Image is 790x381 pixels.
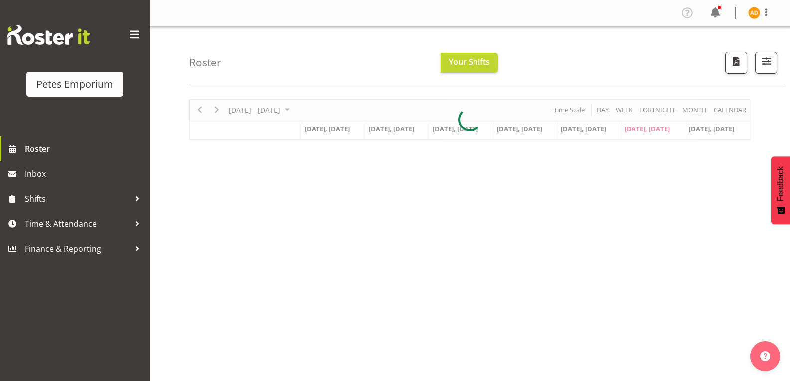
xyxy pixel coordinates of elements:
img: Rosterit website logo [7,25,90,45]
span: Feedback [776,166,785,201]
span: Roster [25,141,145,156]
span: Inbox [25,166,145,181]
span: Your Shifts [449,56,490,67]
span: Time & Attendance [25,216,130,231]
button: Download a PDF of the roster according to the set date range. [725,52,747,74]
div: Petes Emporium [36,77,113,92]
button: Feedback - Show survey [771,156,790,224]
span: Shifts [25,191,130,206]
img: amelia-denz7002.jpg [748,7,760,19]
img: help-xxl-2.png [760,351,770,361]
button: Filter Shifts [755,52,777,74]
button: Your Shifts [441,53,498,73]
h4: Roster [189,57,221,68]
span: Finance & Reporting [25,241,130,256]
